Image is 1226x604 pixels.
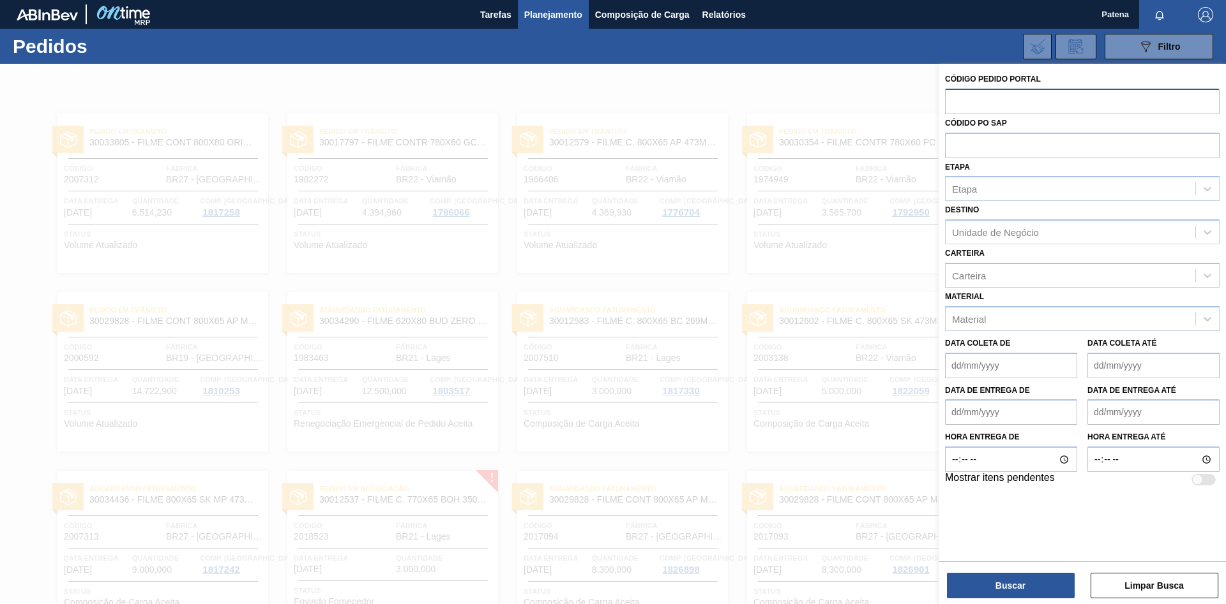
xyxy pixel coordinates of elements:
[945,353,1077,378] input: dd/mm/yyyy
[1139,6,1180,24] button: Notificações
[1087,428,1220,446] label: Hora entrega até
[952,184,977,195] div: Etapa
[1158,41,1181,52] span: Filtro
[952,227,1039,238] div: Unidade de Negócio
[945,249,985,258] label: Carteira
[945,472,1055,487] label: Mostrar itens pendentes
[945,386,1030,395] label: Data de Entrega de
[945,339,1010,348] label: Data coleta de
[595,7,690,22] span: Composição de Carga
[524,7,582,22] span: Planejamento
[17,9,78,20] img: TNhmsLtSVTkK8tSr43FrP2fwEKptu5GPRR3wAAAABJRU5ErkJggg==
[13,39,204,54] h1: Pedidos
[945,119,1007,128] label: Códido PO SAP
[1105,34,1213,59] button: Filtro
[702,7,746,22] span: Relatórios
[945,399,1077,425] input: dd/mm/yyyy
[945,205,979,214] label: Destino
[1087,353,1220,378] input: dd/mm/yyyy
[1023,34,1052,59] div: Importar Negociações dos Pedidos
[480,7,511,22] span: Tarefas
[1087,399,1220,425] input: dd/mm/yyyy
[1056,34,1096,59] div: Solicitação de Revisão de Pedidos
[952,313,986,324] div: Material
[1087,339,1156,348] label: Data coleta até
[1087,386,1176,395] label: Data de Entrega até
[952,270,986,281] div: Carteira
[945,292,984,301] label: Material
[945,75,1041,84] label: Código Pedido Portal
[1198,7,1213,22] img: Logout
[945,428,1077,446] label: Hora entrega de
[945,163,970,172] label: Etapa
